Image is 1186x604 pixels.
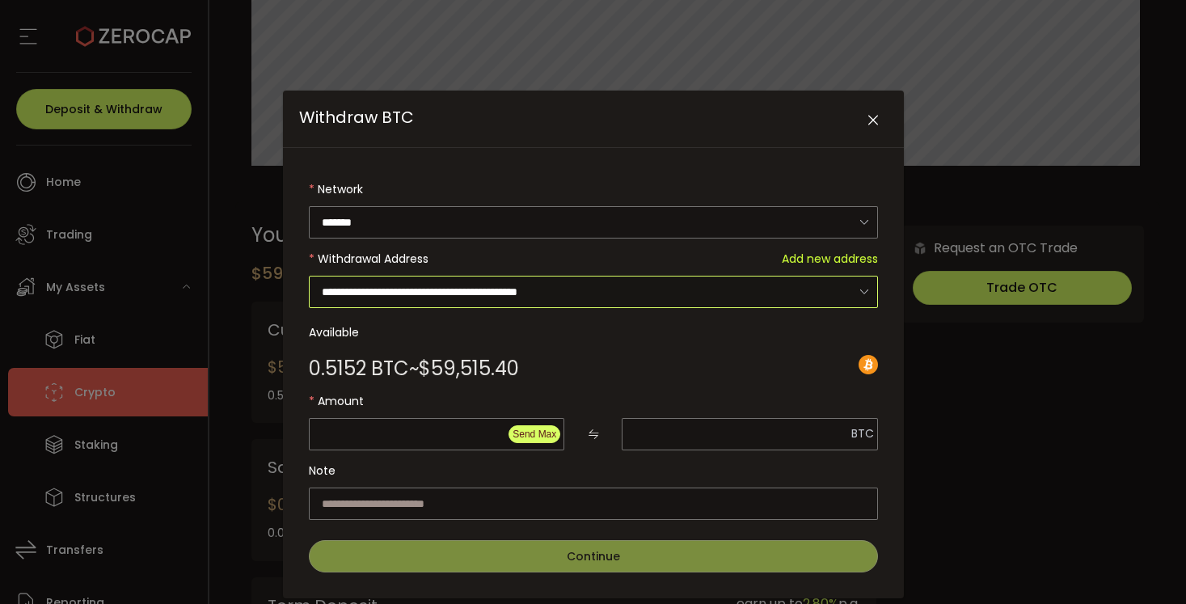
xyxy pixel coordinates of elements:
[309,359,409,378] span: 0.5152 BTC
[851,425,874,441] span: BTC
[1105,526,1186,604] iframe: Chat Widget
[509,425,560,443] button: Send Max
[309,359,519,378] div: ~
[419,359,519,378] span: $59,515.40
[309,173,878,205] label: Network
[318,251,428,267] span: Withdrawal Address
[567,548,620,564] span: Continue
[513,429,556,440] span: Send Max
[299,106,414,129] span: Withdraw BTC
[309,316,878,348] label: Available
[309,385,878,417] label: Amount
[309,540,878,572] button: Continue
[283,91,904,598] div: Withdraw BTC
[782,243,878,275] span: Add new address
[309,454,878,487] label: Note
[859,107,888,135] button: Close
